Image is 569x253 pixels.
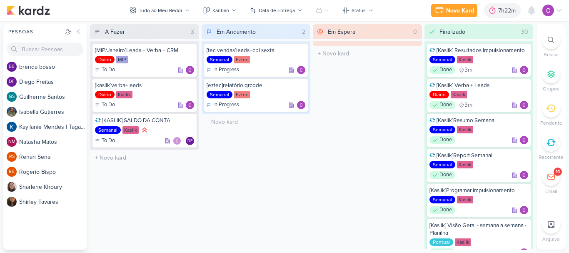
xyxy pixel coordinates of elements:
[95,101,115,109] div: To Do
[520,206,528,214] img: Carlos Lima
[213,101,239,109] p: In Progress
[520,66,528,74] div: Responsável: Carlos Lima
[429,126,455,133] div: Semanal
[19,123,87,131] div: K a y l l a n i e M e n d e s | T a g a w a
[7,107,17,117] img: Isabella Gutierres
[7,152,17,162] div: Renan Sena
[9,170,15,174] p: RB
[439,28,465,36] div: Finalizado
[7,5,50,15] img: kardz.app
[19,93,87,101] div: G u i l h e r m e S a n t o s
[217,28,256,36] div: Em Andamento
[429,101,455,109] div: Done
[234,56,250,63] div: Eztec
[203,116,309,128] input: + Novo kard
[544,51,559,58] p: Buscar
[429,136,455,144] div: Done
[173,137,181,145] img: Carlos Lima
[429,117,529,124] div: [Kaslik]Resumo Semanal
[95,47,194,54] div: [MIP/Janeiro]Leads + Verba + CRM
[19,63,87,71] div: b r e n d a b o s s o
[439,171,452,179] p: Done
[451,91,467,98] div: Kaslik
[122,126,139,134] div: Kaslik
[429,196,455,203] div: Semanal
[8,140,15,144] p: NM
[207,47,306,54] div: [tec vendas]leads+cpl sexta
[140,126,149,134] div: Prioridade Alta
[520,101,528,109] div: Responsável: Carlos Lima
[95,91,115,98] div: Diário
[542,5,554,16] img: Carlos Lima
[116,56,128,63] div: MIP
[457,126,473,133] div: Kaslik
[92,152,197,164] input: + Novo kard
[464,102,472,108] span: 3m
[19,198,87,206] div: S h i r l e y T a v a r e s
[328,28,355,36] div: Em Espera
[95,126,121,134] div: Semanal
[186,101,194,109] img: Carlos Lima
[95,66,115,74] div: To Do
[439,101,452,109] p: Done
[520,101,528,109] img: Carlos Lima
[207,91,232,98] div: Semanal
[297,66,305,74] div: Responsável: Carlos Lima
[213,66,239,74] p: In Progress
[19,108,87,116] div: I s a b e l l a G u t i e r r e s
[439,66,452,74] p: Done
[95,56,115,63] div: Diário
[429,206,455,214] div: Done
[429,187,529,194] div: [Kaslik]Programar Impulsionamento
[459,101,472,109] div: último check-in há 3 meses
[297,101,305,109] img: Carlos Lima
[102,101,115,109] p: To Do
[9,155,15,159] p: RS
[173,137,183,145] div: Colaboradores: Carlos Lima
[518,28,532,36] div: 30
[539,153,564,161] p: Recorrente
[429,161,455,168] div: Semanal
[429,91,449,98] div: Diário
[234,91,250,98] div: Eztec
[9,80,15,84] p: DF
[540,119,562,127] p: Pendente
[429,56,455,63] div: Semanal
[457,56,473,63] div: Kaslik
[105,28,125,36] div: A Fazer
[314,48,420,60] input: + Novo kard
[19,138,87,146] div: N a t a s h a M a t o s
[207,101,239,109] div: In Progress
[95,117,194,124] div: [KASLIK] SALDO DA CONTA
[186,66,194,74] div: Responsável: Carlos Lima
[455,238,471,246] div: Kaslik
[431,4,477,17] button: Novo Kard
[457,161,473,168] div: Kaslik
[7,122,17,132] img: Kayllanie Mendes | Tagawa
[7,77,17,87] div: Diego Freitas
[102,66,115,74] p: To Do
[520,136,528,144] img: Carlos Lima
[429,82,529,89] div: [Kaslik] Verba + Leads
[7,92,17,102] div: Guilherme Santos
[446,6,474,15] div: Novo Kard
[186,66,194,74] img: Carlos Lima
[186,101,194,109] div: Responsável: Carlos Lima
[19,153,87,161] div: R e n a n S e n a
[429,171,455,179] div: Done
[187,139,192,143] p: DF
[520,206,528,214] div: Responsável: Carlos Lima
[207,82,306,89] div: [eztec]relatório qrcode
[542,235,560,243] p: Arquivo
[9,95,15,99] p: GS
[556,168,560,175] div: 14
[116,91,132,98] div: Kaslik
[537,31,566,58] li: Ctrl + F
[7,43,83,56] input: Buscar Pessoas
[7,137,17,147] div: Natasha Matos
[7,197,17,207] img: Shirley Tavares
[545,188,557,195] p: Email
[439,136,452,144] p: Done
[7,28,63,35] div: Pessoas
[186,137,194,145] div: Responsável: Diego Freitas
